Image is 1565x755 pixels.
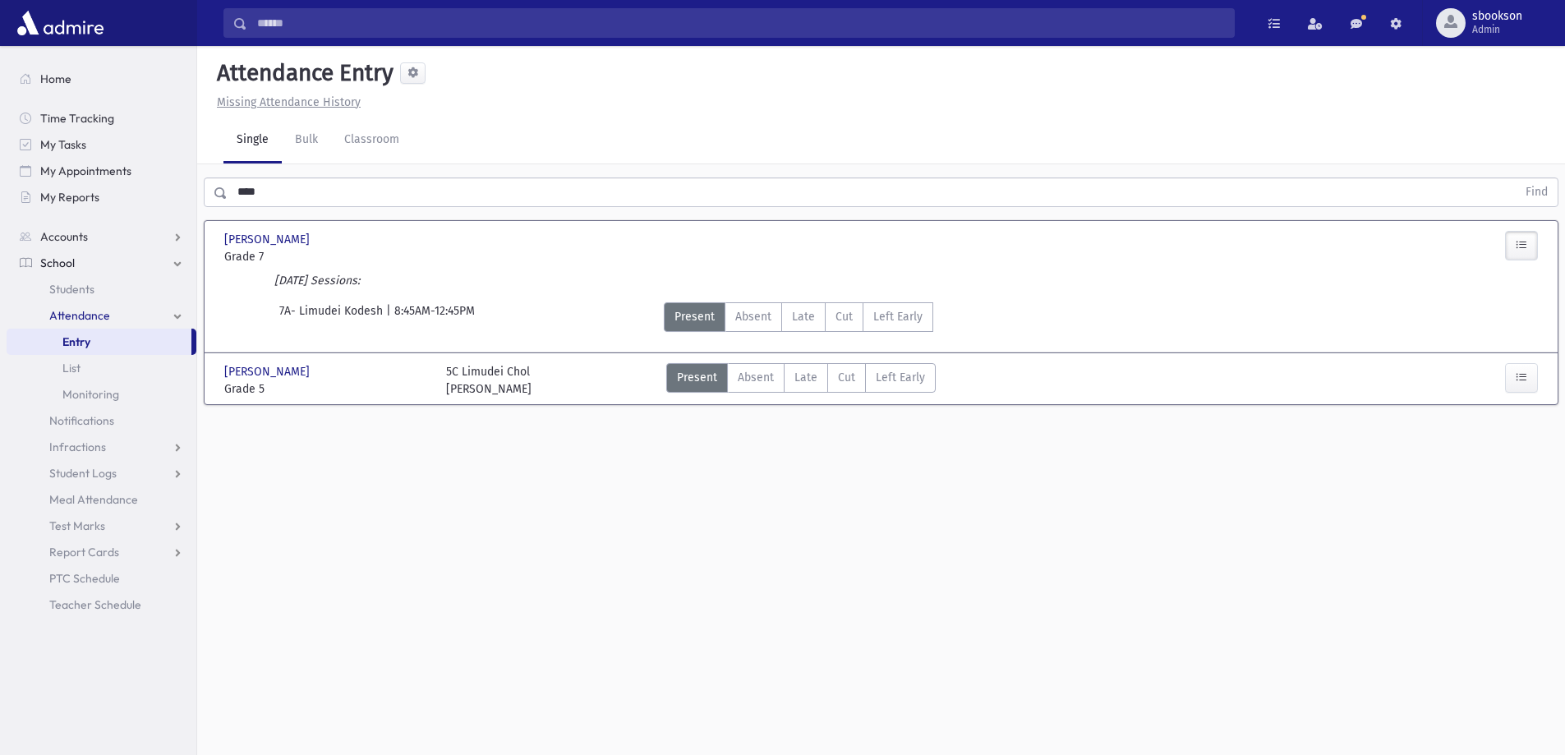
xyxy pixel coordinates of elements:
[224,380,430,398] span: Grade 5
[394,302,475,332] span: 8:45AM-12:45PM
[40,71,71,86] span: Home
[677,369,717,386] span: Present
[664,302,933,332] div: AttTypes
[7,105,196,131] a: Time Tracking
[210,59,394,87] h5: Attendance Entry
[7,184,196,210] a: My Reports
[247,8,1234,38] input: Search
[7,355,196,381] a: List
[7,434,196,460] a: Infractions
[49,571,120,586] span: PTC Schedule
[1472,23,1522,36] span: Admin
[40,229,88,244] span: Accounts
[7,302,196,329] a: Attendance
[7,131,196,158] a: My Tasks
[7,223,196,250] a: Accounts
[674,308,715,325] span: Present
[7,329,191,355] a: Entry
[49,282,94,297] span: Students
[7,66,196,92] a: Home
[1516,178,1558,206] button: Find
[7,407,196,434] a: Notifications
[49,518,105,533] span: Test Marks
[7,539,196,565] a: Report Cards
[386,302,394,332] span: |
[210,95,361,109] a: Missing Attendance History
[7,158,196,184] a: My Appointments
[224,363,313,380] span: [PERSON_NAME]
[7,381,196,407] a: Monitoring
[838,369,855,386] span: Cut
[62,387,119,402] span: Monitoring
[223,117,282,163] a: Single
[7,565,196,592] a: PTC Schedule
[1472,10,1522,23] span: sbookson
[224,231,313,248] span: [PERSON_NAME]
[40,256,75,270] span: School
[49,545,119,559] span: Report Cards
[735,308,771,325] span: Absent
[282,117,331,163] a: Bulk
[446,363,532,398] div: 5C Limudei Chol [PERSON_NAME]
[49,466,117,481] span: Student Logs
[49,413,114,428] span: Notifications
[62,361,81,375] span: List
[49,597,141,612] span: Teacher Schedule
[792,308,815,325] span: Late
[7,513,196,539] a: Test Marks
[40,137,86,152] span: My Tasks
[40,190,99,205] span: My Reports
[274,274,360,288] i: [DATE] Sessions:
[217,95,361,109] u: Missing Attendance History
[7,460,196,486] a: Student Logs
[40,111,114,126] span: Time Tracking
[873,308,923,325] span: Left Early
[7,276,196,302] a: Students
[224,248,430,265] span: Grade 7
[876,369,925,386] span: Left Early
[738,369,774,386] span: Absent
[279,302,386,332] span: 7A- Limudei Kodesh
[666,363,936,398] div: AttTypes
[62,334,90,349] span: Entry
[49,440,106,454] span: Infractions
[7,592,196,618] a: Teacher Schedule
[13,7,108,39] img: AdmirePro
[7,486,196,513] a: Meal Attendance
[7,250,196,276] a: School
[49,492,138,507] span: Meal Attendance
[794,369,817,386] span: Late
[40,163,131,178] span: My Appointments
[835,308,853,325] span: Cut
[49,308,110,323] span: Attendance
[331,117,412,163] a: Classroom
